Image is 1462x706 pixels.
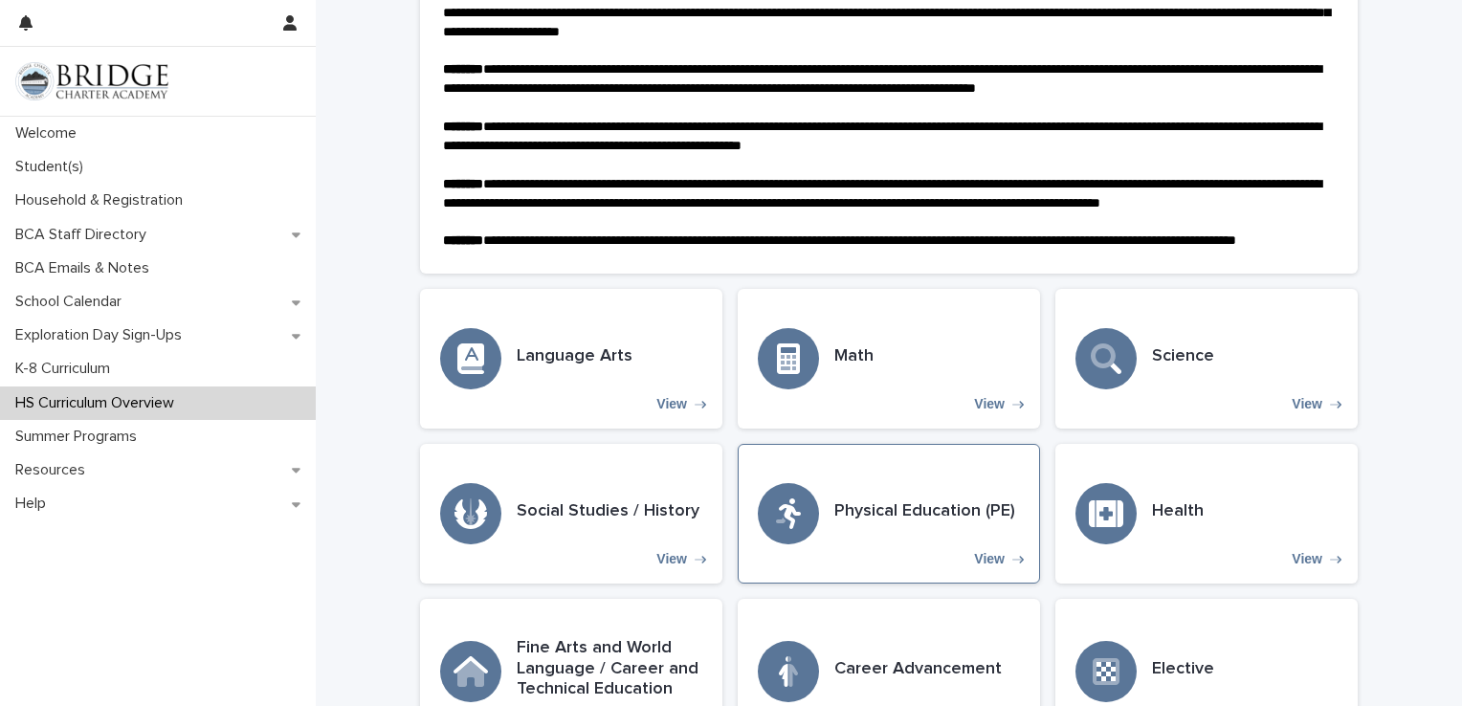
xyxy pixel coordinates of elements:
[974,396,1005,412] p: View
[1055,444,1358,584] a: View
[738,444,1040,584] a: View
[1055,289,1358,429] a: View
[1152,501,1204,522] h3: Health
[8,360,125,378] p: K-8 Curriculum
[517,346,632,367] h3: Language Arts
[15,62,168,100] img: V1C1m3IdTEidaUdm9Hs0
[517,501,699,522] h3: Social Studies / History
[834,659,1002,680] h3: Career Advancement
[1292,551,1322,567] p: View
[420,289,722,429] a: View
[834,501,1015,522] h3: Physical Education (PE)
[656,396,687,412] p: View
[8,124,92,143] p: Welcome
[8,394,189,412] p: HS Curriculum Overview
[420,444,722,584] a: View
[8,428,152,446] p: Summer Programs
[738,289,1040,429] a: View
[1152,659,1214,680] h3: Elective
[656,551,687,567] p: View
[1152,346,1214,367] h3: Science
[8,495,61,513] p: Help
[834,346,874,367] h3: Math
[8,158,99,176] p: Student(s)
[974,551,1005,567] p: View
[8,259,165,277] p: BCA Emails & Notes
[8,293,137,311] p: School Calendar
[8,191,198,210] p: Household & Registration
[8,326,197,344] p: Exploration Day Sign-Ups
[8,461,100,479] p: Resources
[517,638,702,700] h3: Fine Arts and World Language / Career and Technical Education
[8,226,162,244] p: BCA Staff Directory
[1292,396,1322,412] p: View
